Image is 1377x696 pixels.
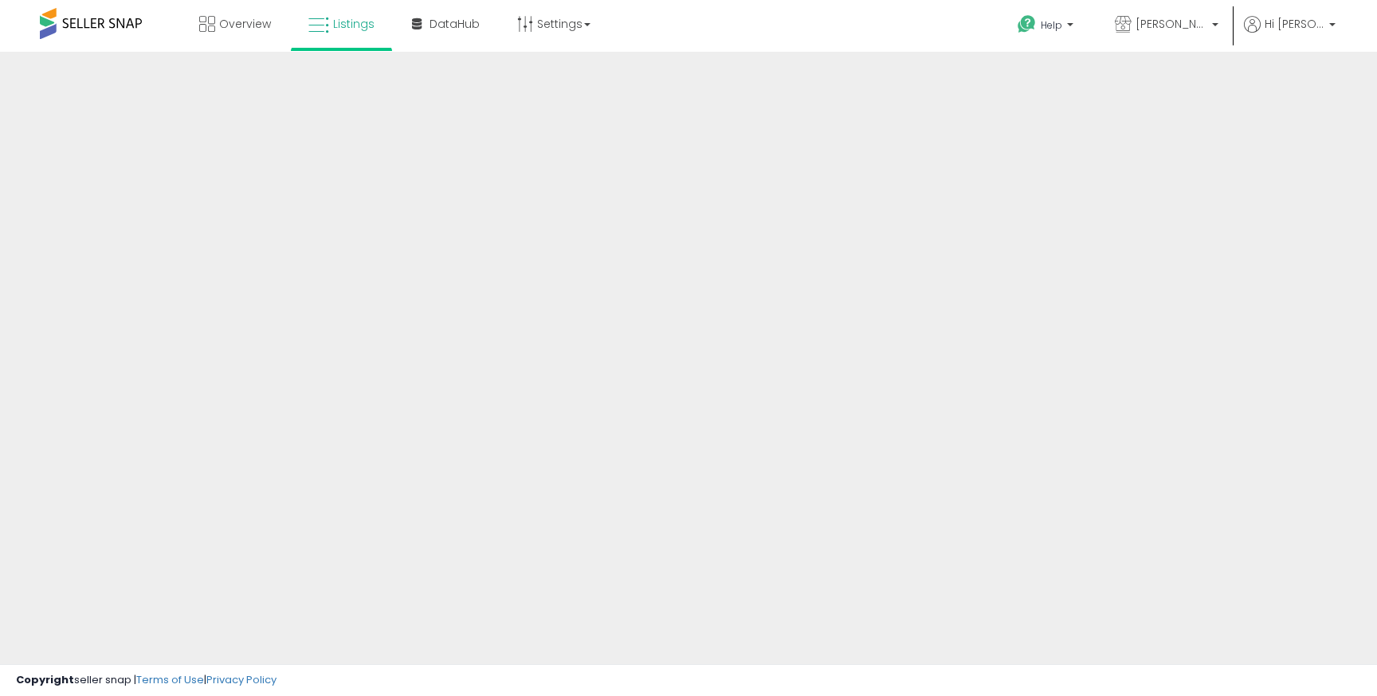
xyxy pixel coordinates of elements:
[16,673,277,688] div: seller snap | |
[16,672,74,687] strong: Copyright
[1265,16,1324,32] span: Hi [PERSON_NAME]
[333,16,375,32] span: Listings
[1005,2,1089,52] a: Help
[1136,16,1207,32] span: [PERSON_NAME] Retail IT
[219,16,271,32] span: Overview
[136,672,204,687] a: Terms of Use
[1244,16,1336,52] a: Hi [PERSON_NAME]
[206,672,277,687] a: Privacy Policy
[1041,18,1062,32] span: Help
[1017,14,1037,34] i: Get Help
[430,16,480,32] span: DataHub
